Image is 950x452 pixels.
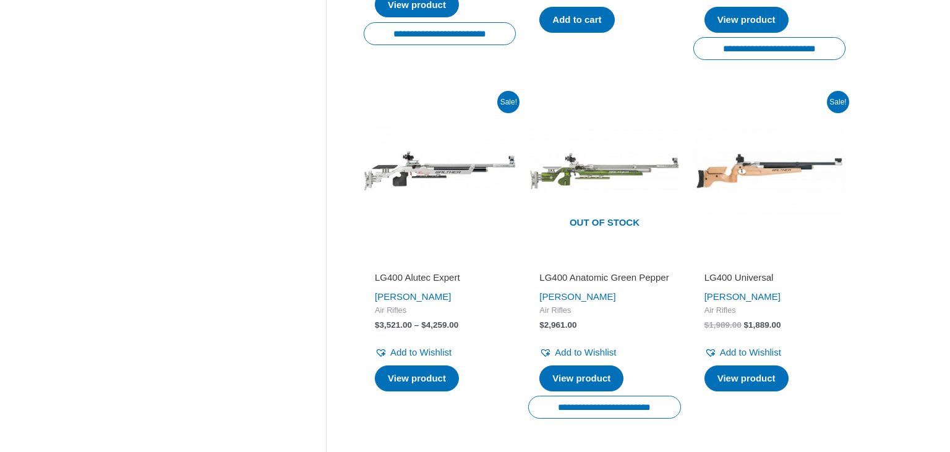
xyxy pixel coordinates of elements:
h2: LG400 Anatomic Green Pepper [539,271,669,284]
img: LG400 Anatomic Green Pepper [528,95,680,247]
a: Add to Wishlist [704,344,781,361]
a: Read more about “LG400 Universal” [704,365,789,391]
span: Air Rifles [704,305,834,316]
a: LG400 Universal [704,271,834,288]
iframe: Customer reviews powered by Trustpilot [539,254,669,269]
a: LG400 Alutec Expert [375,271,505,288]
a: [PERSON_NAME] [539,291,615,302]
span: Add to Wishlist [555,347,616,357]
a: Read more about “LG400 Anatomic Green Pepper” [539,365,623,391]
a: Read more about “LG400 Blacktec” [704,7,789,33]
span: $ [375,320,380,330]
span: – [414,320,419,330]
img: LG400 Alutec Expert [364,95,516,247]
span: Add to Wishlist [720,347,781,357]
bdi: 1,889.00 [744,320,781,330]
a: Add to cart: “LG400 Wood Stock” [539,7,614,33]
a: [PERSON_NAME] [375,291,451,302]
h2: LG400 Universal [704,271,834,284]
bdi: 2,961.00 [539,320,576,330]
bdi: 4,259.00 [421,320,458,330]
bdi: 1,989.00 [704,320,742,330]
span: Add to Wishlist [390,347,451,357]
a: Select options for “LG400 Alutec Expert” [375,365,459,391]
span: Sale! [827,91,849,113]
a: [PERSON_NAME] [704,291,781,302]
bdi: 3,521.00 [375,320,412,330]
span: Air Rifles [375,305,505,316]
a: LG400 Anatomic Green Pepper [539,271,669,288]
span: Air Rifles [539,305,669,316]
a: Add to Wishlist [539,344,616,361]
span: $ [421,320,426,330]
span: $ [539,320,544,330]
a: Add to Wishlist [375,344,451,361]
span: $ [744,320,749,330]
iframe: Customer reviews powered by Trustpilot [704,254,834,269]
span: Sale! [497,91,520,113]
a: Out of stock [528,95,680,247]
img: LG400 Universal [693,95,845,247]
iframe: Customer reviews powered by Trustpilot [375,254,505,269]
h2: LG400 Alutec Expert [375,271,505,284]
span: Out of stock [537,209,671,237]
span: $ [704,320,709,330]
